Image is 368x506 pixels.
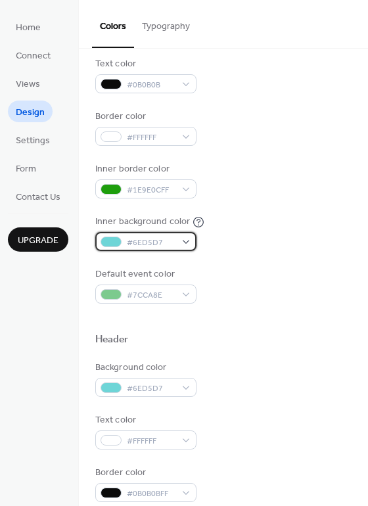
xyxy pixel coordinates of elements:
a: Contact Us [8,185,68,207]
span: Form [16,162,36,176]
a: Views [8,72,48,94]
span: Connect [16,49,51,63]
span: Design [16,106,45,120]
span: #FFFFFF [127,131,175,145]
span: Views [16,78,40,91]
div: Background color [95,361,194,375]
span: Upgrade [18,234,58,248]
div: Header [95,333,129,347]
div: Border color [95,110,194,124]
span: #1E9E0CFF [127,183,175,197]
a: Connect [8,44,58,66]
div: Text color [95,413,194,427]
div: Inner border color [95,162,194,176]
span: Settings [16,134,50,148]
span: #FFFFFF [127,434,175,448]
span: #6ED5D7 [127,382,175,396]
div: Border color [95,466,194,480]
span: Home [16,21,41,35]
span: #6ED5D7 [127,236,175,250]
span: #7CCA8E [127,288,175,302]
div: Text color [95,57,194,71]
a: Settings [8,129,58,150]
a: Design [8,101,53,122]
button: Upgrade [8,227,68,252]
a: Form [8,157,44,179]
a: Home [8,16,49,37]
span: Contact Us [16,191,60,204]
div: Default event color [95,267,194,281]
span: #0B0B0BFF [127,487,175,501]
span: #0B0B0B [127,78,175,92]
div: Inner background color [95,215,190,229]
